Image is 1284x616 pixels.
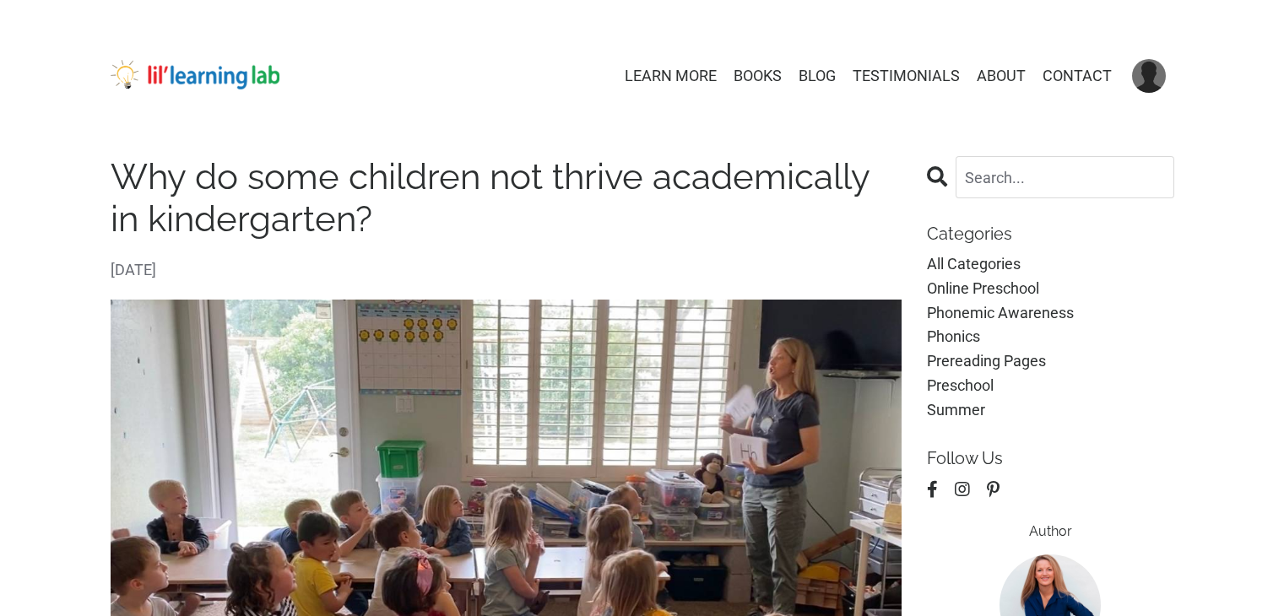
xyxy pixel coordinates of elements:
[927,325,1174,349] a: phonics
[927,374,1174,398] a: preschool
[799,64,836,89] a: BLOG
[927,398,1174,423] a: summer
[927,252,1174,277] a: All Categories
[927,523,1174,539] h6: Author
[734,64,782,89] a: BOOKS
[956,156,1174,198] input: Search...
[977,64,1026,89] a: ABOUT
[1043,64,1112,89] a: CONTACT
[927,448,1174,468] p: Follow Us
[111,156,902,241] h1: Why do some children not thrive academically in kindergarten?
[111,258,902,283] span: [DATE]
[927,277,1174,301] a: online preschool
[853,64,960,89] a: TESTIMONIALS
[111,60,279,90] img: lil' learning lab
[927,301,1174,326] a: phonemic awareness
[1132,59,1166,93] img: User Avatar
[927,349,1174,374] a: prereading pages
[927,224,1174,244] p: Categories
[625,64,717,89] a: LEARN MORE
